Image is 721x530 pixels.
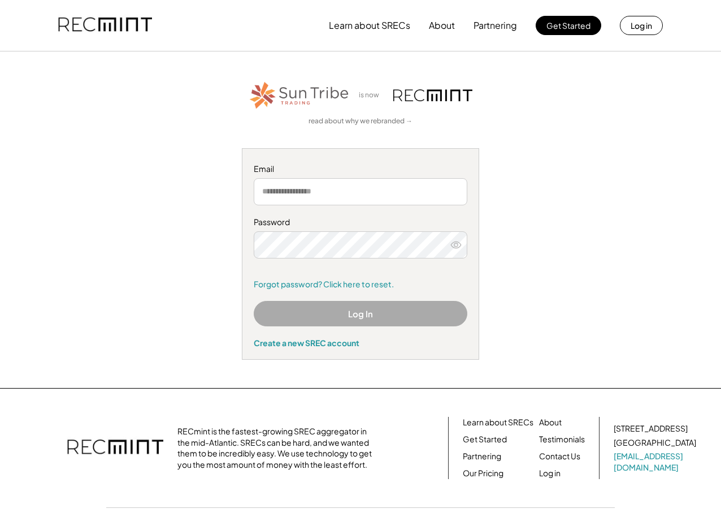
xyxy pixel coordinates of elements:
[58,6,152,45] img: recmint-logotype%403x.png
[539,468,561,479] a: Log in
[536,16,601,35] button: Get Started
[429,14,455,37] button: About
[254,279,467,290] a: Forgot password? Click here to reset.
[254,217,467,228] div: Password
[539,434,585,445] a: Testimonials
[614,437,696,449] div: [GEOGRAPHIC_DATA]
[463,417,533,428] a: Learn about SRECs
[620,16,663,35] button: Log in
[249,80,350,111] img: STT_Horizontal_Logo%2B-%2BColor.png
[67,428,163,468] img: recmint-logotype%403x.png
[539,417,562,428] a: About
[329,14,410,37] button: Learn about SRECs
[254,338,467,348] div: Create a new SREC account
[463,451,501,462] a: Partnering
[254,301,467,326] button: Log In
[393,89,472,101] img: recmint-logotype%403x.png
[463,434,507,445] a: Get Started
[463,468,503,479] a: Our Pricing
[614,451,698,473] a: [EMAIL_ADDRESS][DOMAIN_NAME]
[177,426,378,470] div: RECmint is the fastest-growing SREC aggregator in the mid-Atlantic. SRECs can be hard, and we wan...
[254,163,467,175] div: Email
[474,14,517,37] button: Partnering
[309,117,412,126] a: read about why we rebranded →
[539,451,580,462] a: Contact Us
[614,423,688,434] div: [STREET_ADDRESS]
[356,91,388,100] div: is now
